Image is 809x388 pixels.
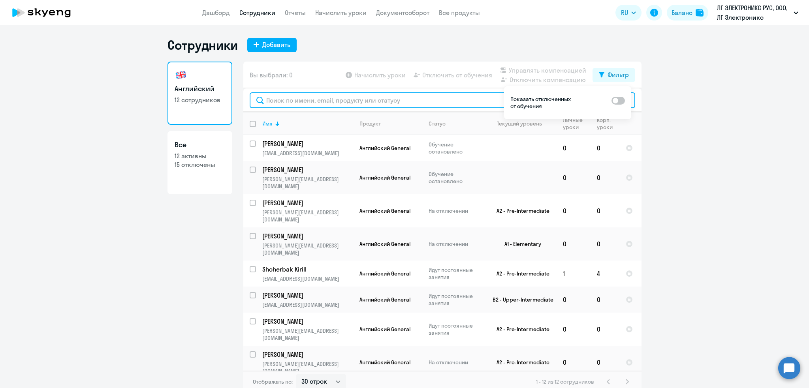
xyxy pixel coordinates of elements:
[285,9,306,17] a: Отчеты
[672,8,692,17] div: Баланс
[429,207,483,214] p: На отключении
[262,291,353,300] a: [PERSON_NAME]
[262,209,353,223] p: [PERSON_NAME][EMAIL_ADDRESS][DOMAIN_NAME]
[359,270,410,277] span: Английский General
[439,9,480,17] a: Все продукты
[262,275,353,282] p: [EMAIL_ADDRESS][DOMAIN_NAME]
[262,232,353,240] a: [PERSON_NAME]
[262,317,353,326] a: [PERSON_NAME]
[696,9,704,17] img: balance
[429,266,483,281] p: Идут постоянные занятия
[557,227,591,261] td: 0
[247,38,297,52] button: Добавить
[359,174,410,181] span: Английский General
[376,9,429,17] a: Документооборот
[262,176,353,190] p: [PERSON_NAME][EMAIL_ADDRESS][DOMAIN_NAME]
[253,378,293,385] span: Отображать по:
[597,116,613,131] div: Корп. уроки
[262,291,352,300] p: [PERSON_NAME]
[429,240,483,247] p: На отключении
[536,378,594,385] span: 1 - 12 из 12 сотрудников
[557,161,591,194] td: 0
[497,120,542,127] div: Текущий уровень
[167,131,232,194] a: Все12 активны15 отключены
[262,360,353,375] p: [PERSON_NAME][EMAIL_ADDRESS][DOMAIN_NAME]
[429,141,483,155] p: Обучение остановлено
[591,346,619,379] td: 0
[713,3,802,22] button: ЛГ ЭЛЕКТРОНИКС РУС, ООО, ЛГ Электроникс
[591,313,619,346] td: 0
[429,292,483,307] p: Идут постоянные занятия
[359,359,410,366] span: Английский General
[359,296,410,303] span: Английский General
[262,139,352,148] p: [PERSON_NAME]
[262,265,352,274] p: Shcherbak Kirill
[591,227,619,261] td: 0
[591,161,619,194] td: 0
[429,120,483,127] div: Статус
[262,120,353,127] div: Имя
[597,116,619,131] div: Корп. уроки
[557,135,591,161] td: 0
[359,207,410,214] span: Английский General
[262,120,273,127] div: Имя
[717,3,790,22] p: ЛГ ЭЛЕКТРОНИКС РУС, ООО, ЛГ Электроникс
[483,313,557,346] td: A2 - Pre-Intermediate
[167,62,232,125] a: Английский12 сотрудников
[262,199,353,207] a: [PERSON_NAME]
[563,116,590,131] div: Личные уроки
[175,96,225,104] p: 12 сотрудников
[359,120,422,127] div: Продукт
[591,135,619,161] td: 0
[175,160,225,169] p: 15 отключены
[262,150,353,157] p: [EMAIL_ADDRESS][DOMAIN_NAME]
[262,199,352,207] p: [PERSON_NAME]
[429,359,483,366] p: На отключении
[262,327,353,341] p: [PERSON_NAME][EMAIL_ADDRESS][DOMAIN_NAME]
[483,261,557,287] td: A2 - Pre-Intermediate
[250,92,635,108] input: Поиск по имени, email, продукту или статусу
[175,140,225,150] h3: Все
[557,261,591,287] td: 1
[262,350,352,359] p: [PERSON_NAME]
[563,116,583,131] div: Личные уроки
[262,265,353,274] a: Shcherbak Kirill
[593,68,635,82] button: Фильтр
[591,194,619,227] td: 0
[250,70,293,80] span: Вы выбрали: 0
[483,227,557,261] td: A1 - Elementary
[483,194,557,227] td: A2 - Pre-Intermediate
[557,346,591,379] td: 0
[262,139,353,148] a: [PERSON_NAME]
[262,301,353,308] p: [EMAIL_ADDRESS][DOMAIN_NAME]
[175,69,187,81] img: english
[489,120,556,127] div: Текущий уровень
[591,287,619,313] td: 0
[621,8,628,17] span: RU
[262,232,352,240] p: [PERSON_NAME]
[483,346,557,379] td: A2 - Pre-Intermediate
[239,9,275,17] a: Сотрудники
[175,84,225,94] h3: Английский
[429,171,483,185] p: Обучение остановлено
[175,152,225,160] p: 12 активны
[510,96,573,110] p: Показать отключенных от обучения
[429,322,483,336] p: Идут постоянные занятия
[262,350,353,359] a: [PERSON_NAME]
[262,40,290,49] div: Добавить
[315,9,367,17] a: Начислить уроки
[608,70,629,79] div: Фильтр
[557,194,591,227] td: 0
[262,317,352,326] p: [PERSON_NAME]
[557,287,591,313] td: 0
[557,313,591,346] td: 0
[359,326,410,333] span: Английский General
[202,9,230,17] a: Дашборд
[429,120,446,127] div: Статус
[262,242,353,256] p: [PERSON_NAME][EMAIL_ADDRESS][DOMAIN_NAME]
[262,165,353,174] a: [PERSON_NAME]
[262,165,352,174] p: [PERSON_NAME]
[359,240,410,247] span: Английский General
[667,5,708,21] button: Балансbalance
